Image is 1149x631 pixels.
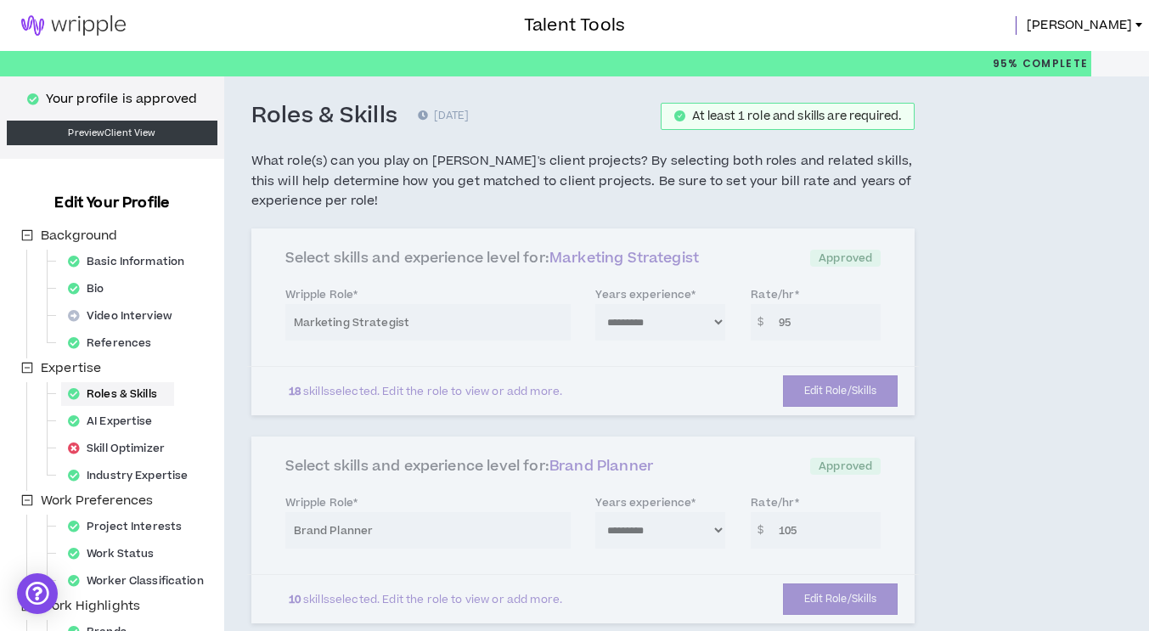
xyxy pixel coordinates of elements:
div: Skill Optimizer [61,437,182,460]
h5: What role(s) can you play on [PERSON_NAME]'s client projects? By selecting both roles and related... [251,151,915,211]
span: minus-square [21,229,33,241]
div: Roles & Skills [61,382,174,406]
span: Work Highlights [41,597,140,615]
div: At least 1 role and skills are required. [692,110,902,122]
span: Expertise [37,358,104,379]
span: Work Preferences [37,491,156,511]
div: Project Interests [61,515,199,538]
div: Work Status [61,542,171,566]
span: Complete [1018,56,1088,71]
span: Work Preferences [41,492,153,510]
span: Background [37,226,121,246]
p: Your profile is approved [46,90,197,109]
span: Expertise [41,359,101,377]
span: check-circle [674,110,685,121]
div: Worker Classification [61,569,221,593]
a: PreviewClient View [7,121,217,145]
div: AI Expertise [61,409,170,433]
div: Industry Expertise [61,464,205,487]
span: minus-square [21,362,33,374]
span: [PERSON_NAME] [1027,16,1132,35]
span: minus-square [21,494,33,506]
h3: Talent Tools [524,13,625,38]
div: Bio [61,277,121,301]
div: Open Intercom Messenger [17,573,58,614]
p: [DATE] [418,108,469,125]
span: Background [41,227,117,245]
div: References [61,331,168,355]
h3: Edit Your Profile [48,193,176,213]
span: Work Highlights [37,596,144,617]
h3: Roles & Skills [251,102,398,131]
p: 95% [993,51,1089,76]
div: Basic Information [61,250,201,273]
div: Video Interview [61,304,189,328]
